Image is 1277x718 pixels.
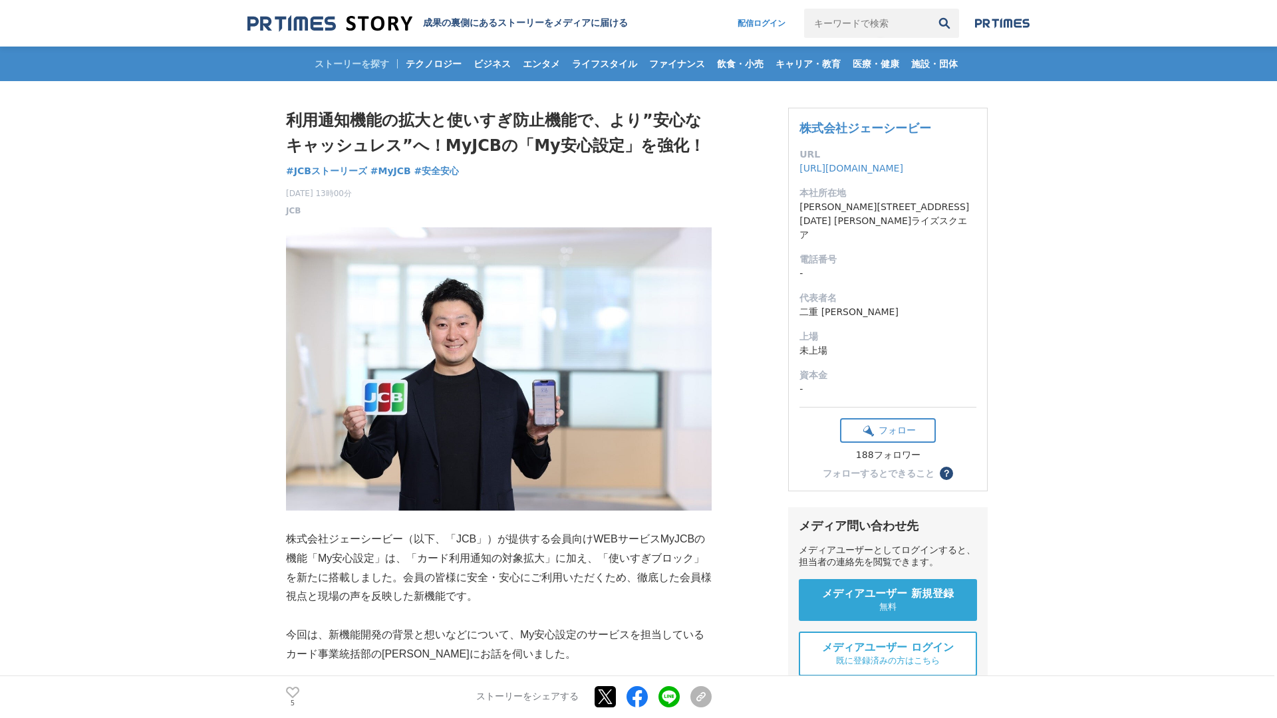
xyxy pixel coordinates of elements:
[247,15,628,33] a: 成果の裏側にあるストーリーをメディアに届ける 成果の裏側にあるストーリーをメディアに届ける
[286,187,352,199] span: [DATE] 13時00分
[823,469,934,478] div: フォローするとできること
[799,305,976,319] dd: 二重 [PERSON_NAME]
[517,47,565,81] a: エンタメ
[799,267,976,281] dd: -
[930,9,959,38] button: 検索
[822,641,954,655] span: メディアユーザー ログイン
[847,47,905,81] a: 医療・健康
[370,164,411,178] a: #MyJCB
[840,449,936,461] div: 188フォロワー
[836,655,940,667] span: 既に登録済みの方はこちら
[414,165,460,177] span: #安全安心
[370,165,411,177] span: #MyJCB
[804,9,930,38] input: キーワードで検索
[799,121,931,135] a: 株式会社ジェーシービー
[770,58,846,70] span: キャリア・教育
[799,163,903,174] a: [URL][DOMAIN_NAME]
[286,164,367,178] a: #JCBストーリーズ
[799,632,977,676] a: メディアユーザー ログイン 既に登録済みの方はこちら
[567,58,642,70] span: ライフスタイル
[942,469,951,478] span: ？
[799,382,976,396] dd: -
[286,165,367,177] span: #JCBストーリーズ
[906,58,963,70] span: 施設・団体
[770,47,846,81] a: キャリア・教育
[822,587,954,601] span: メディアユーザー 新規登録
[799,344,976,358] dd: 未上場
[799,186,976,200] dt: 本社所在地
[879,601,897,613] span: 無料
[517,58,565,70] span: エンタメ
[799,291,976,305] dt: 代表者名
[286,626,712,664] p: 今回は、新機能開発の背景と想いなどについて、My安心設定のサービスを担当しているカード事業統括部の[PERSON_NAME]にお話を伺いました。
[423,17,628,29] h2: 成果の裏側にあるストーリーをメディアに届ける
[799,330,976,344] dt: 上場
[286,700,299,707] p: 5
[799,579,977,621] a: メディアユーザー 新規登録 無料
[799,148,976,162] dt: URL
[247,15,412,33] img: 成果の裏側にあるストーリーをメディアに届ける
[712,47,769,81] a: 飲食・小売
[286,530,712,606] p: 株式会社ジェーシービー（以下、「JCB」）が提供する会員向けWEBサービスMyJCBの機能「My安心設定」は、「カード利用通知の対象拡大」に加え、「使いすぎブロック」を新たに搭載しました。会員の...
[476,691,579,703] p: ストーリーをシェアする
[400,47,467,81] a: テクノロジー
[712,58,769,70] span: 飲食・小売
[975,18,1030,29] img: prtimes
[847,58,905,70] span: 医療・健康
[400,58,467,70] span: テクノロジー
[644,58,710,70] span: ファイナンス
[468,47,516,81] a: ビジネス
[414,164,460,178] a: #安全安心
[286,227,712,511] img: thumbnail_9fc79d80-737b-11f0-a95f-61df31054317.jpg
[799,253,976,267] dt: 電話番号
[906,47,963,81] a: 施設・団体
[468,58,516,70] span: ビジネス
[840,418,936,443] button: フォロー
[799,200,976,242] dd: [PERSON_NAME][STREET_ADDRESS][DATE] [PERSON_NAME]ライズスクエア
[799,544,977,568] div: メディアユーザーとしてログインすると、担当者の連絡先を閲覧できます。
[799,368,976,382] dt: 資本金
[286,108,712,159] h1: 利用通知機能の拡大と使いすぎ防止機能で、より”安心なキャッシュレス”へ！MyJCBの「My安心設定」を強化！
[724,9,799,38] a: 配信ログイン
[567,47,642,81] a: ライフスタイル
[644,47,710,81] a: ファイナンス
[799,518,977,534] div: メディア問い合わせ先
[940,467,953,480] button: ？
[286,205,301,217] a: JCB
